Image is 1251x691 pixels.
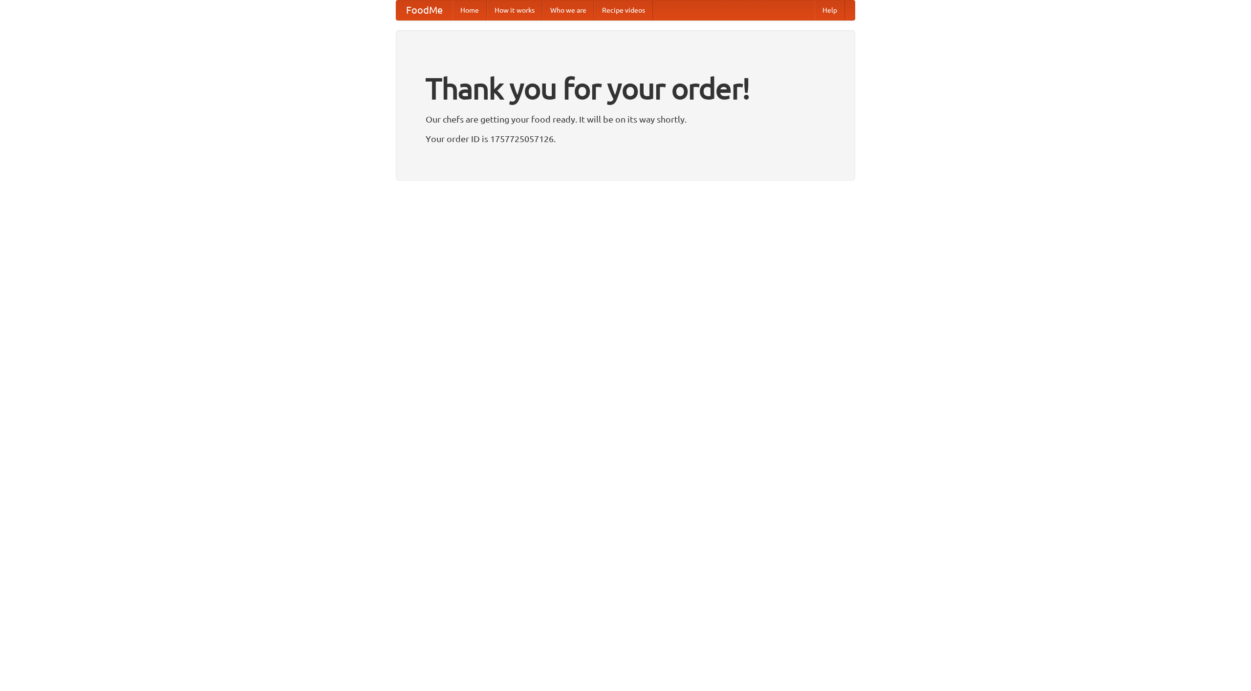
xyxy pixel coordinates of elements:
a: Recipe videos [594,0,653,20]
h1: Thank you for your order! [426,65,825,112]
p: Your order ID is 1757725057126. [426,131,825,146]
p: Our chefs are getting your food ready. It will be on its way shortly. [426,112,825,126]
a: Home [453,0,487,20]
a: How it works [487,0,542,20]
a: Help [815,0,845,20]
a: FoodMe [396,0,453,20]
a: Who we are [542,0,594,20]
